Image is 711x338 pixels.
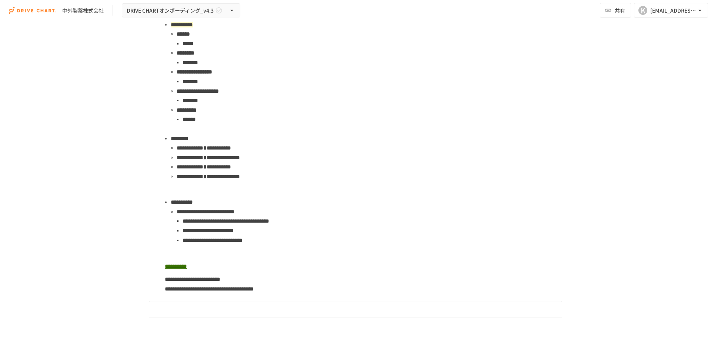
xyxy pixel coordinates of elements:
button: DRIVE CHARTオンボーディング_v4.3 [122,3,240,18]
img: i9VDDS9JuLRLX3JIUyK59LcYp6Y9cayLPHs4hOxMB9W [9,4,56,16]
div: 中外製薬株式会社 [62,7,104,14]
button: 共有 [600,3,631,18]
button: K[EMAIL_ADDRESS][DOMAIN_NAME] [634,3,708,18]
div: [EMAIL_ADDRESS][DOMAIN_NAME] [650,6,696,15]
span: DRIVE CHARTオンボーディング_v4.3 [127,6,214,15]
span: 共有 [615,6,625,14]
div: K [638,6,647,15]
